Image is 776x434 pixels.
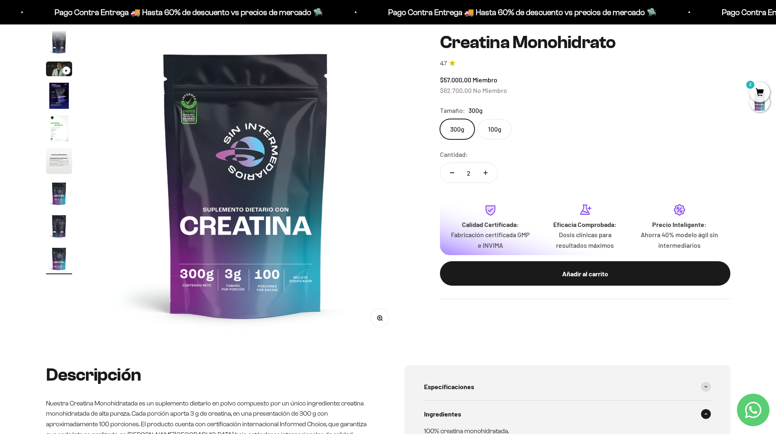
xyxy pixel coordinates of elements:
[440,86,472,94] span: $62.700,00
[652,220,707,228] strong: Precio Inteligente:
[46,115,72,141] img: Creatina Monohidrato
[91,30,400,339] img: Creatina Monohidrato
[440,163,464,183] button: Reducir cantidad
[46,213,72,242] button: Ir al artículo 8
[468,105,483,116] span: 300g
[46,181,72,207] img: Creatina Monohidrato
[440,105,465,116] legend: Tamaño:
[46,83,72,111] button: Ir al artículo 4
[750,88,770,97] a: 2
[46,29,72,55] img: Creatina Monohidrato
[440,76,471,84] span: $57.000,00
[450,229,531,250] p: Fabricación certificada GMP e INVIMA
[46,365,372,385] h2: Descripción
[46,181,72,209] button: Ir al artículo 7
[474,163,497,183] button: Aumentar cantidad
[473,86,507,94] span: No Miembro
[462,220,519,228] strong: Calidad Certificada:
[440,149,468,160] label: Cantidad:
[46,148,72,176] button: Ir al artículo 6
[639,229,720,250] p: Ahorra 40% modelo ágil sin intermediarios
[46,246,72,272] img: Creatina Monohidrato
[456,268,714,279] div: Añadir al carrito
[46,62,72,79] button: Ir al artículo 3
[424,401,711,427] summary: Ingredientes
[424,381,474,392] span: Especificaciones
[544,229,626,250] p: Dosis clínicas para resultados máximos
[440,33,730,52] h1: Creatina Monohidrato
[440,59,730,68] a: 4.74.7 de 5.0 estrellas
[46,115,72,144] button: Ir al artículo 5
[440,261,730,286] button: Añadir al carrito
[55,6,323,19] p: Pago Contra Entrega 🚚 Hasta 60% de descuento vs precios de mercado 🛸
[424,373,711,400] summary: Especificaciones
[424,409,461,419] span: Ingredientes
[46,29,72,57] button: Ir al artículo 2
[388,6,657,19] p: Pago Contra Entrega 🚚 Hasta 60% de descuento vs precios de mercado 🛸
[440,59,447,68] span: 4.7
[473,76,497,84] span: Miembro
[46,213,72,239] img: Creatina Monohidrato
[46,83,72,109] img: Creatina Monohidrato
[46,148,72,174] img: Creatina Monohidrato
[553,220,617,228] strong: Eficacia Comprobada:
[745,80,755,90] mark: 2
[46,246,72,274] button: Ir al artículo 9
